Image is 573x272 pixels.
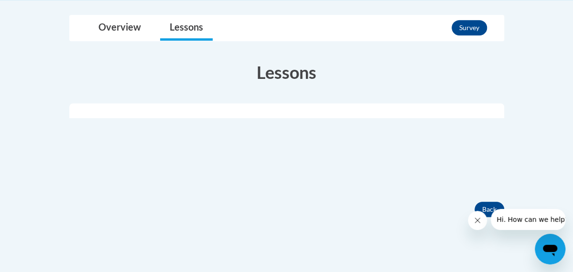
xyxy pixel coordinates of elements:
iframe: Close message [468,211,487,230]
a: Overview [89,15,151,41]
iframe: Button to launch messaging window [535,234,565,264]
iframe: Message from company [491,209,565,230]
button: Back [475,202,504,217]
a: Lessons [160,15,213,41]
span: Hi. How can we help? [6,7,77,14]
h3: Lessons [69,60,504,84]
button: Survey [452,20,487,35]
